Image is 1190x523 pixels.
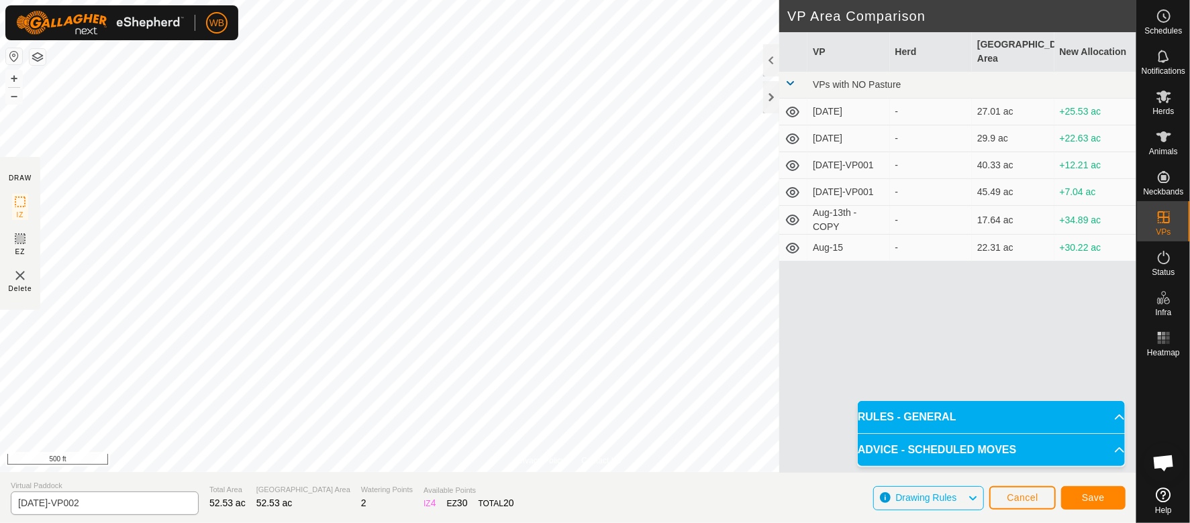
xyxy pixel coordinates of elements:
td: [DATE]-VP001 [807,179,889,206]
td: +7.04 ac [1054,179,1136,206]
div: - [895,185,966,199]
span: [GEOGRAPHIC_DATA] Area [256,484,350,496]
th: New Allocation [1054,32,1136,72]
a: Contact Us [581,455,621,467]
span: 52.53 ac [209,498,246,508]
div: - [895,105,966,119]
span: 52.53 ac [256,498,293,508]
td: [DATE]-VP001 [807,152,889,179]
span: Watering Points [361,484,413,496]
th: VP [807,32,889,72]
th: Herd [890,32,972,72]
button: Save [1061,486,1126,510]
span: RULES - GENERAL [858,409,956,425]
span: Neckbands [1143,188,1183,196]
div: EZ [447,496,468,510]
p-accordion-header: RULES - GENERAL [858,401,1125,433]
td: +30.22 ac [1054,235,1136,261]
div: DRAW [9,173,32,183]
span: Drawing Rules [895,492,956,503]
h2: VP Area Comparison [787,8,1136,24]
a: Help [1137,482,1190,520]
td: +22.63 ac [1054,125,1136,152]
a: Privacy Policy [515,455,565,467]
span: Total Area [209,484,246,496]
span: 2 [361,498,366,508]
th: [GEOGRAPHIC_DATA] Area [972,32,1054,72]
div: IZ [424,496,436,510]
button: Cancel [989,486,1056,510]
div: - [895,213,966,227]
td: +12.21 ac [1054,152,1136,179]
span: Heatmap [1147,349,1180,357]
td: +25.53 ac [1054,99,1136,125]
button: + [6,70,22,86]
span: ADVICE - SCHEDULED MOVES [858,442,1016,458]
span: Notifications [1142,67,1185,75]
span: VPs [1156,228,1171,236]
button: Map Layers [30,49,46,65]
span: Animals [1149,148,1178,156]
a: Open chat [1144,443,1184,483]
td: Aug-13th - COPY [807,206,889,235]
span: Available Points [424,485,514,496]
span: Save [1082,492,1105,503]
td: +34.89 ac [1054,206,1136,235]
p-accordion-header: ADVICE - SCHEDULED MOVES [858,434,1125,466]
div: - [895,158,966,172]
span: Virtual Paddock [11,480,199,491]
span: Status [1152,268,1175,276]
span: Delete [9,284,32,294]
td: 40.33 ac [972,152,1054,179]
span: WB [209,16,225,30]
span: 20 [503,498,514,508]
span: Infra [1155,308,1171,316]
td: Aug-15 [807,235,889,261]
td: 29.9 ac [972,125,1054,152]
td: [DATE] [807,99,889,125]
td: 22.31 ac [972,235,1054,261]
div: - [895,131,966,146]
span: EZ [15,247,26,257]
td: 45.49 ac [972,179,1054,206]
div: - [895,241,966,255]
img: Gallagher Logo [16,11,184,35]
img: VP [12,268,28,284]
span: Help [1155,506,1172,514]
span: Cancel [1007,492,1038,503]
span: IZ [17,210,24,220]
span: VPs with NO Pasture [813,79,901,90]
button: Reset Map [6,48,22,64]
span: Herds [1152,107,1174,115]
div: TOTAL [479,496,514,510]
span: 30 [457,498,468,508]
td: [DATE] [807,125,889,152]
td: 17.64 ac [972,206,1054,235]
button: – [6,88,22,104]
td: 27.01 ac [972,99,1054,125]
span: Schedules [1144,27,1182,35]
span: 4 [431,498,436,508]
